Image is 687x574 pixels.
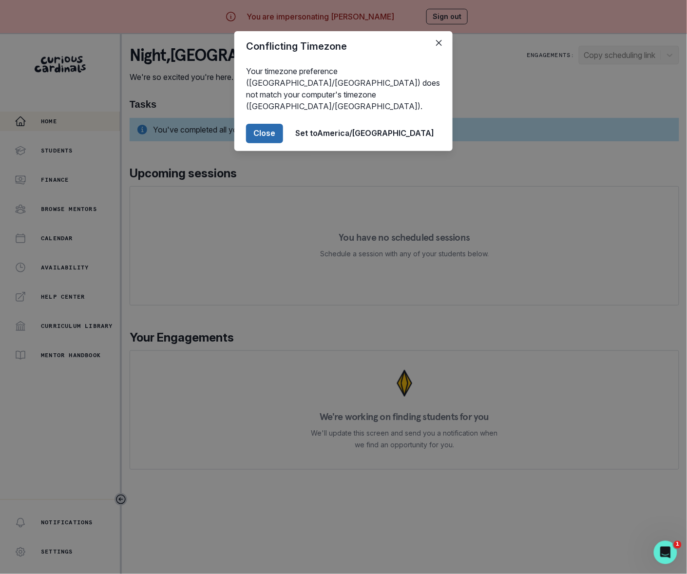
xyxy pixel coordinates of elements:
iframe: Intercom live chat [654,541,677,564]
header: Conflicting Timezone [234,31,453,61]
button: Close [246,124,283,143]
button: Close [431,35,447,51]
span: 1 [674,541,682,549]
button: Set toAmerica/[GEOGRAPHIC_DATA] [289,124,441,143]
div: Your timezone preference ([GEOGRAPHIC_DATA]/[GEOGRAPHIC_DATA]) does not match your computer's tim... [234,61,453,116]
